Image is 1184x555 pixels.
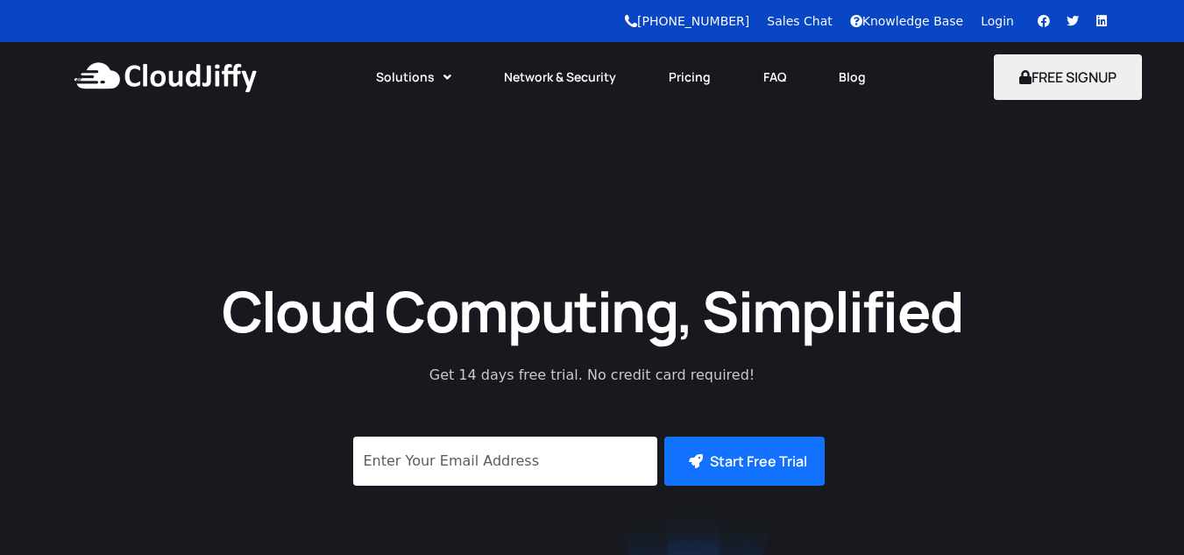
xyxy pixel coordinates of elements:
button: FREE SIGNUP [994,54,1142,100]
a: Solutions [350,58,478,96]
a: Network & Security [478,58,642,96]
a: Login [981,14,1014,28]
a: Knowledge Base [850,14,964,28]
a: [PHONE_NUMBER] [625,14,749,28]
a: Pricing [642,58,737,96]
h1: Cloud Computing, Simplified [198,274,987,347]
a: Blog [812,58,892,96]
input: Enter Your Email Address [353,437,657,486]
a: FREE SIGNUP [994,68,1142,87]
button: Start Free Trial [664,437,825,486]
p: Get 14 days free trial. No credit card required! [351,365,833,386]
a: FAQ [737,58,812,96]
a: Sales Chat [767,14,832,28]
